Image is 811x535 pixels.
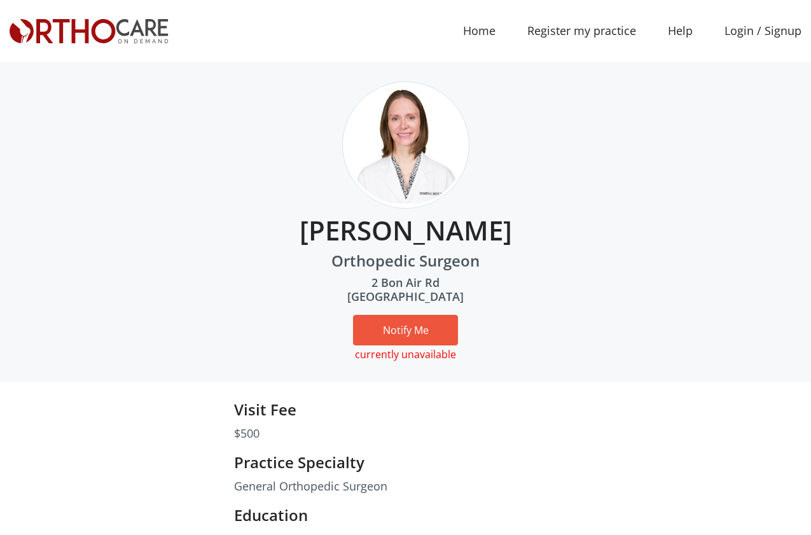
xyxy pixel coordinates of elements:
p: $500 [234,425,578,442]
h6: 2 Bon Air Rd [GEOGRAPHIC_DATA] [10,276,801,303]
h5: Education [234,506,578,525]
h5: Orthopedic Surgeon [10,252,801,270]
label: currently unavailable [355,347,456,362]
a: Register my practice [511,17,652,45]
h3: [PERSON_NAME] [10,209,801,246]
h5: Practice Specialty [234,454,578,472]
h5: Visit Fee [234,401,578,419]
a: Home [447,17,511,45]
img: 1539645232_screen-shot-2018-10-15-at-71139-pm.png [342,81,469,209]
a: Help [652,17,709,45]
p: General Orthopedic Surgeon [234,478,578,495]
button: Notify Me [353,315,458,345]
